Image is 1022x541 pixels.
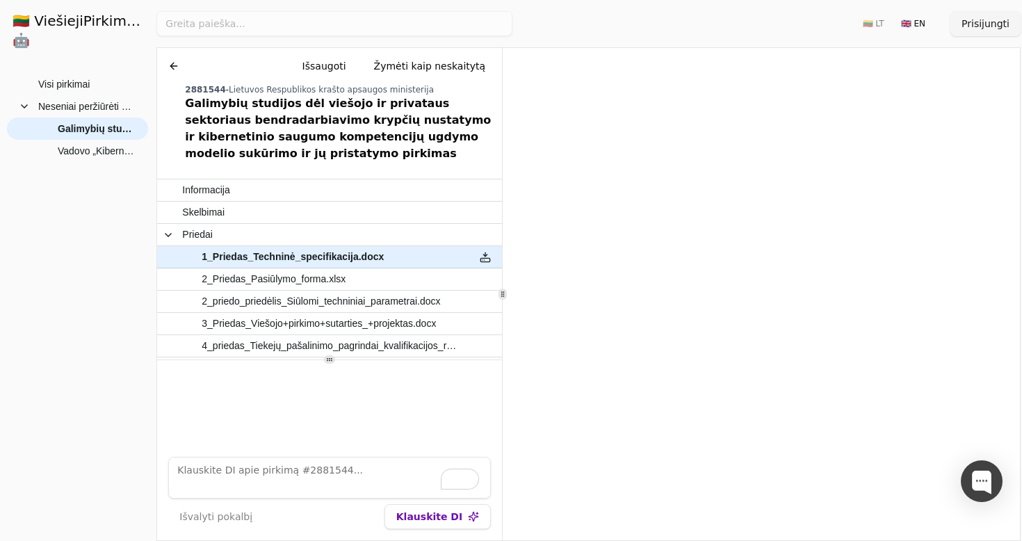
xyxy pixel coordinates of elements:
[202,269,346,289] span: 2_Priedas_Pasiūlymo_forma.xlsx
[182,180,229,200] span: Informacija
[185,85,225,95] span: 2881544
[202,247,384,267] span: 1_Priedas_Techninė_specifikacija.docx
[58,118,134,139] span: Galimybių studijos dėl viešojo ir privataus sektoriaus bendradarbiavimo krypčių nustatymo ir kibe...
[202,314,436,334] span: 3_Priedas_Viešojo+pirkimo+sutarties_+projektas.docx
[291,54,357,79] button: Išsaugoti
[229,85,434,95] span: Lietuvos Respublikos krašto apsaugos ministerija
[182,225,213,245] span: Priedai
[384,504,491,529] button: Klauskite DI
[38,74,90,95] span: Visi pirkimai
[168,457,491,499] textarea: To enrich screen reader interactions, please activate Accessibility in Grammarly extension settings
[139,13,161,29] strong: .AI
[156,11,512,36] input: Greita paieška...
[202,291,440,312] span: 2_priedo_priedėlis_Siūlomi_techniniai_parametrai.docx
[38,96,134,117] span: Neseniai peržiūrėti pirkimai
[893,13,934,35] button: 🇬🇧 EN
[185,95,496,162] div: Galimybių studijos dėl viešojo ir privataus sektoriaus bendradarbiavimo krypčių nustatymo ir kibe...
[185,84,496,95] div: -
[182,202,225,223] span: Skelbimai
[363,54,497,79] button: Žymėti kaip neskaitytą
[58,140,134,161] span: Vadovo „Kibernetinis saugumas ir verslas. Ką turėtų žinoti kiekvienas įmonės vadovas“ atnaujinimo...
[950,11,1021,36] button: Prisijungti
[202,336,461,356] span: 4_priedas_Tiekejų_pašalinimo_pagrindai_kvalifikacijos_reikalavimai.docx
